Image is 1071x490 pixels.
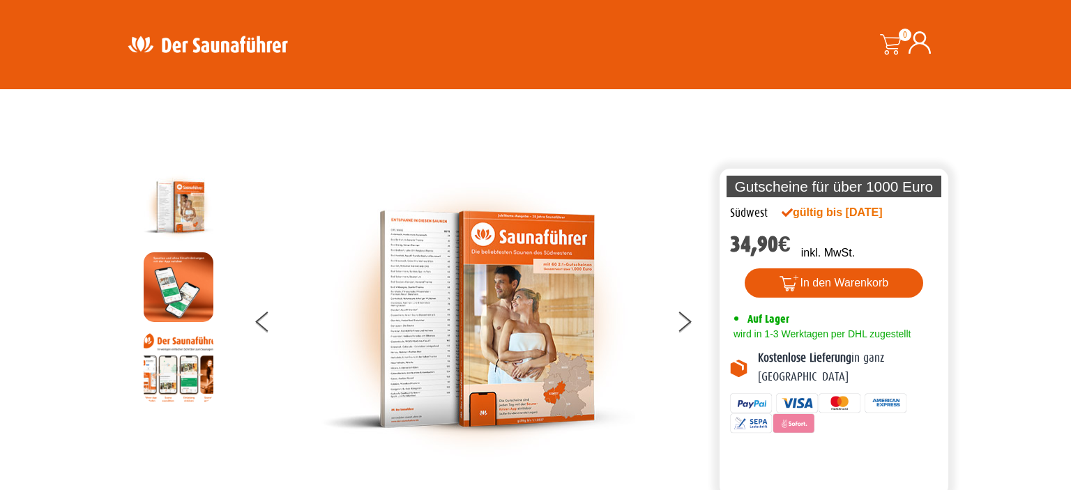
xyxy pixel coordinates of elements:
p: in ganz [GEOGRAPHIC_DATA] [758,349,938,386]
bdi: 34,90 [730,231,791,257]
div: gültig bis [DATE] [782,204,913,221]
p: inkl. MwSt. [801,245,855,261]
b: Kostenlose Lieferung [758,351,851,365]
img: MOCKUP-iPhone_regional [144,252,213,322]
p: Gutscheine für über 1000 Euro [727,176,941,197]
span: wird in 1-3 Werktagen per DHL zugestellt [730,328,911,339]
span: € [778,231,791,257]
button: In den Warenkorb [745,268,924,298]
span: 0 [899,29,911,41]
img: Anleitung7tn [144,332,213,402]
div: Südwest [730,204,768,222]
span: Auf Lager [747,312,789,326]
img: der-saunafuehrer-2025-suedwest [144,172,213,242]
img: der-saunafuehrer-2025-suedwest [321,172,635,466]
